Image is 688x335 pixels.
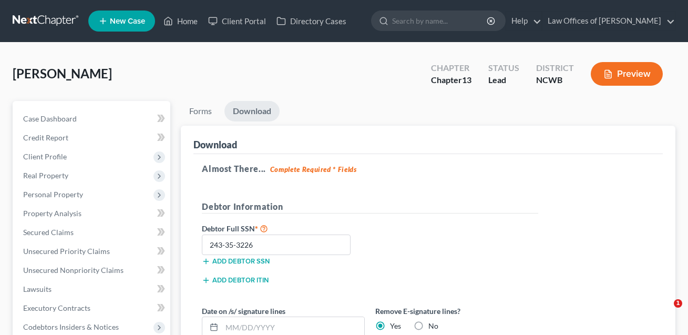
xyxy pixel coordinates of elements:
span: New Case [110,17,145,25]
h5: Almost There... [202,163,654,175]
a: Client Portal [203,12,271,31]
span: Property Analysis [23,209,81,218]
div: District [536,62,574,74]
span: Executory Contracts [23,303,90,312]
span: Unsecured Nonpriority Claims [23,266,124,275]
a: Home [158,12,203,31]
span: 13 [462,75,471,85]
input: XXX-XX-XXXX [202,235,351,256]
button: Add debtor SSN [202,257,270,266]
a: Case Dashboard [15,109,170,128]
span: [PERSON_NAME] [13,66,112,81]
label: Yes [390,321,401,331]
span: Real Property [23,171,68,180]
button: Preview [591,62,663,86]
label: No [428,321,438,331]
a: Directory Cases [271,12,352,31]
span: Client Profile [23,152,67,161]
span: Codebtors Insiders & Notices [23,322,119,331]
div: NCWB [536,74,574,86]
a: Executory Contracts [15,299,170,318]
div: Download [193,138,237,151]
span: Case Dashboard [23,114,77,123]
span: Secured Claims [23,228,74,237]
a: Law Offices of [PERSON_NAME] [542,12,675,31]
div: Lead [488,74,519,86]
button: Add debtor ITIN [202,276,269,285]
span: Lawsuits [23,285,52,293]
a: Unsecured Priority Claims [15,242,170,261]
strong: Complete Required * Fields [270,165,357,174]
a: Help [506,12,541,31]
h5: Debtor Information [202,200,538,214]
div: Chapter [431,62,471,74]
label: Remove E-signature lines? [375,306,538,317]
label: Date on /s/ signature lines [202,306,285,317]
span: Credit Report [23,133,68,142]
span: 1 [674,299,682,308]
a: Property Analysis [15,204,170,223]
span: Personal Property [23,190,83,199]
iframe: Intercom live chat [652,299,677,324]
a: Lawsuits [15,280,170,299]
input: Search by name... [392,11,488,31]
div: Status [488,62,519,74]
a: Secured Claims [15,223,170,242]
a: Unsecured Nonpriority Claims [15,261,170,280]
span: Unsecured Priority Claims [23,247,110,256]
a: Forms [181,101,220,121]
a: Download [224,101,280,121]
div: Chapter [431,74,471,86]
label: Debtor Full SSN [197,222,370,235]
a: Credit Report [15,128,170,147]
